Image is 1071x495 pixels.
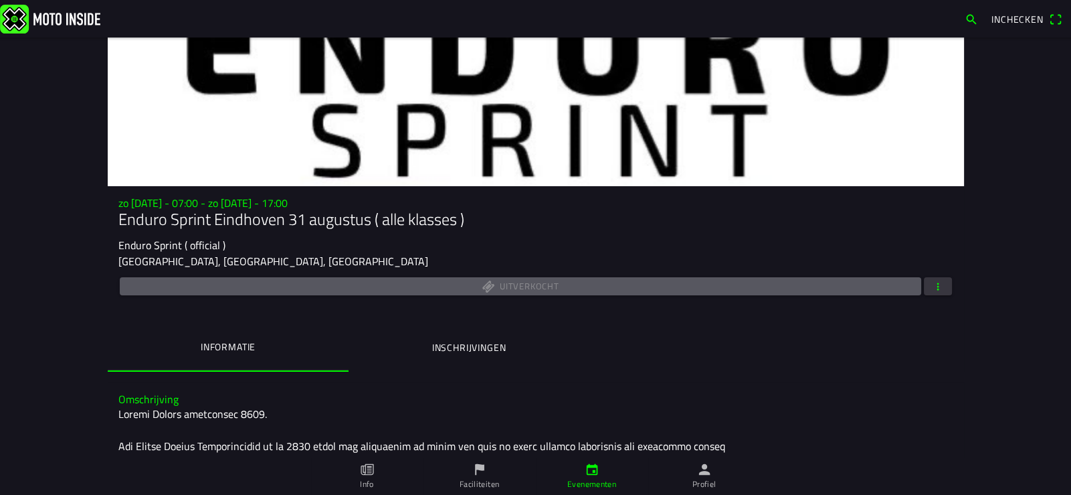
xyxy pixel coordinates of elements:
h1: Enduro Sprint Eindhoven 31 augustus ( alle klasses ) [118,210,953,229]
ion-icon: calendar [585,462,599,477]
a: Incheckenqr scanner [985,7,1068,30]
ion-label: Informatie [200,340,255,354]
ion-icon: paper [360,462,375,477]
h3: zo [DATE] - 07:00 - zo [DATE] - 17:00 [118,197,953,210]
ion-text: [GEOGRAPHIC_DATA], [GEOGRAPHIC_DATA], [GEOGRAPHIC_DATA] [118,253,428,269]
ion-label: Faciliteiten [460,478,499,490]
ion-label: Profiel [692,478,716,490]
ion-icon: person [697,462,712,477]
ion-label: Evenementen [567,478,616,490]
ion-icon: flag [472,462,487,477]
h3: Omschrijving [118,393,953,406]
ion-label: Inschrijvingen [431,340,506,355]
ion-label: Info [360,478,373,490]
a: search [958,7,985,30]
span: Inchecken [991,12,1044,26]
ion-text: Enduro Sprint ( official ) [118,237,225,253]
